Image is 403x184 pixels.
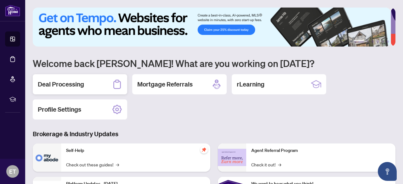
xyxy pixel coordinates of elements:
[66,161,119,168] a: Check out these guides!→
[354,40,364,43] button: 1
[38,105,81,114] h2: Profile Settings
[200,146,208,153] span: pushpin
[33,130,395,138] h3: Brokerage & Industry Updates
[38,80,84,89] h2: Deal Processing
[251,161,281,168] a: Check it out!→
[5,5,20,16] img: logo
[366,40,369,43] button: 2
[251,147,390,154] p: Agent Referral Program
[116,161,119,168] span: →
[387,40,389,43] button: 6
[33,8,391,47] img: Slide 0
[377,40,379,43] button: 4
[237,80,264,89] h2: rLearning
[33,57,395,69] h1: Welcome back [PERSON_NAME]! What are you working on [DATE]?
[218,149,246,166] img: Agent Referral Program
[278,161,281,168] span: →
[378,162,397,181] button: Open asap
[137,80,193,89] h2: Mortgage Referrals
[372,40,374,43] button: 3
[66,147,205,154] p: Self-Help
[382,40,384,43] button: 5
[9,167,16,176] span: ET
[33,143,61,172] img: Self-Help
